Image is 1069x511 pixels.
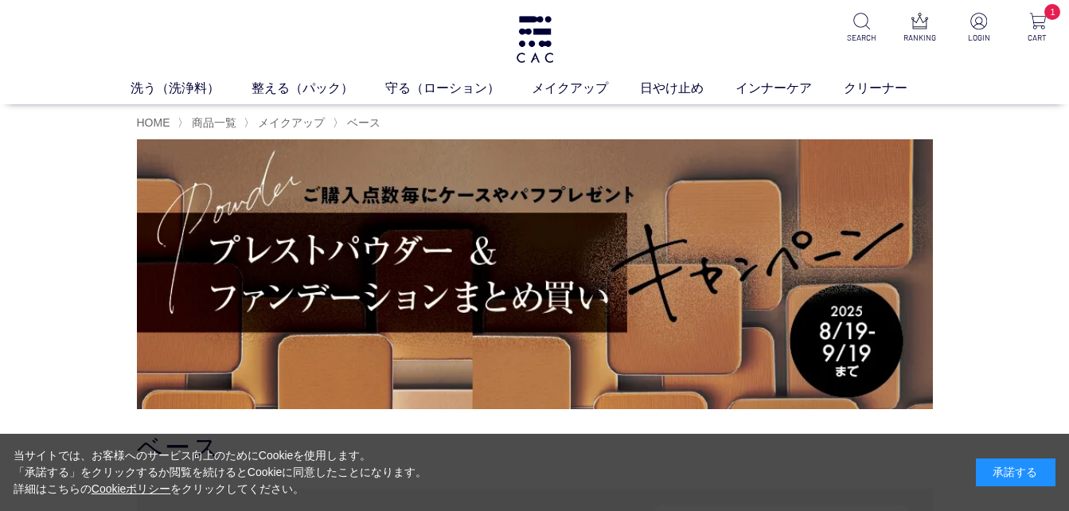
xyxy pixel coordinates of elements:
a: 1 CART [1019,13,1056,44]
a: 整える（パック） [252,79,385,98]
a: LOGIN [960,13,997,44]
h1: ベース [137,431,933,465]
a: クリーナー [844,79,939,98]
span: メイクアップ [258,116,325,129]
a: メイクアップ [532,79,640,98]
img: logo [514,16,556,63]
p: RANKING [901,32,938,44]
li: 〉 [333,115,384,131]
a: 守る（ローション） [385,79,532,98]
a: SEARCH [842,13,880,44]
p: CART [1019,32,1056,44]
a: HOME [137,116,170,129]
div: 当サイトでは、お客様へのサービス向上のためにCookieを使用します。 「承諾する」をクリックするか閲覧を続けるとCookieに同意したことになります。 詳細はこちらの をクリックしてください。 [14,447,427,497]
div: 承諾する [976,458,1055,486]
span: 商品一覧 [192,116,236,129]
a: 洗う（洗浄料） [131,79,252,98]
a: RANKING [901,13,938,44]
a: ベース [344,116,380,129]
span: 1 [1044,4,1060,20]
li: 〉 [244,115,329,131]
a: メイクアップ [255,116,325,129]
li: 〉 [178,115,240,131]
a: 日やけ止め [640,79,735,98]
a: インナーケア [735,79,844,98]
a: 商品一覧 [189,116,236,129]
p: LOGIN [960,32,997,44]
span: ベース [347,116,380,129]
a: Cookieポリシー [92,482,171,495]
p: SEARCH [842,32,880,44]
